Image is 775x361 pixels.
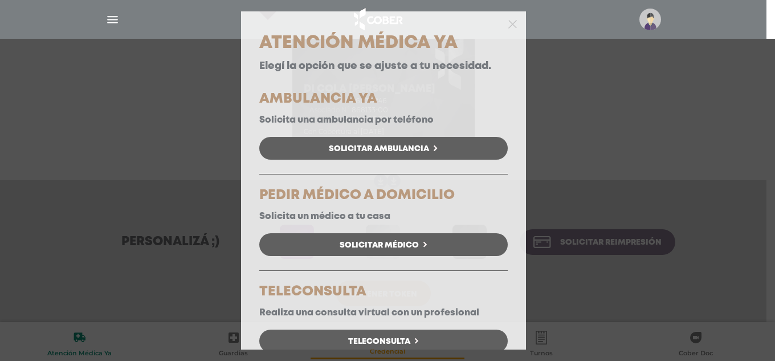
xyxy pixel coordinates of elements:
[259,307,508,318] p: Realiza una consulta virtual con un profesional
[259,233,508,256] a: Solicitar Médico
[259,137,508,160] a: Solicitar Ambulancia
[259,285,508,299] h5: TELECONSULTA
[259,189,508,202] h5: PEDIR MÉDICO A DOMICILIO
[259,330,508,352] a: Teleconsulta
[259,115,508,125] p: Solicita una ambulancia por teléfono
[259,92,508,106] h5: AMBULANCIA YA
[348,338,410,346] span: Teleconsulta
[259,35,458,51] span: Atención Médica Ya
[259,211,508,222] p: Solicita un médico a tu casa
[259,60,508,73] p: Elegí la opción que se ajuste a tu necesidad.
[329,145,429,153] span: Solicitar Ambulancia
[340,241,419,249] span: Solicitar Médico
